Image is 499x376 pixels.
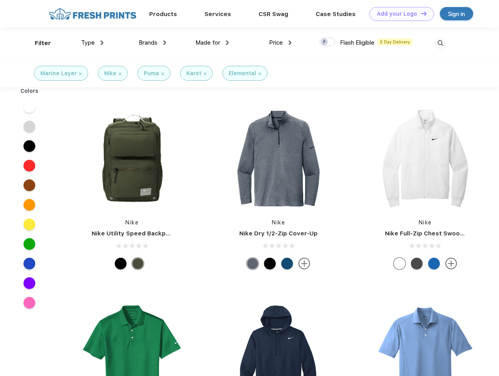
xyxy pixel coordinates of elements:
[163,40,166,45] img: dropdown.png
[40,69,77,78] div: Marine Layer
[448,9,465,18] div: Sign in
[186,69,201,78] div: Karst
[226,107,331,211] img: func=resize&h=266
[125,219,139,226] a: Nike
[226,40,229,45] img: dropdown.png
[115,258,127,269] div: Black
[259,72,261,75] img: filter_cancel.svg
[419,219,432,226] a: Nike
[421,11,427,16] img: DT
[440,7,473,20] a: Sign in
[79,72,82,75] img: filter_cancel.svg
[204,72,206,75] img: filter_cancel.svg
[104,69,116,78] div: Nike
[161,72,164,75] img: filter_cancel.svg
[340,39,374,46] span: Flash Eligible
[259,11,288,18] a: CSR Swag
[264,258,276,269] div: Black
[204,11,231,18] a: Services
[445,258,457,269] img: more.svg
[377,11,417,17] div: Add your Logo
[144,69,159,78] div: Puma
[434,37,447,50] img: desktop_search.svg
[101,40,103,45] img: dropdown.png
[35,39,51,48] div: Filter
[80,107,184,211] img: func=resize&h=266
[373,107,477,211] img: func=resize&h=266
[289,40,291,45] img: dropdown.png
[247,258,259,269] div: Navy Heather
[378,38,412,45] span: 5 Day Delivery
[47,7,139,21] img: fo%20logo%202.webp
[195,39,220,46] span: Made for
[411,258,423,269] div: Anthracite
[132,258,144,269] div: Cargo Khaki
[239,230,318,237] a: Nike Dry 1/2-Zip Cover-Up
[394,258,405,269] div: White
[14,87,45,95] div: Colors
[428,258,440,269] div: Royal
[385,230,489,237] a: Nike Full-Zip Chest Swoosh Jacket
[92,230,176,237] a: Nike Utility Speed Backpack
[298,258,310,269] img: more.svg
[139,39,157,46] span: Brands
[281,258,293,269] div: Gym Blue
[229,69,256,78] div: Elemental
[269,39,283,46] span: Price
[149,11,177,18] a: Products
[81,39,95,46] span: Type
[272,219,285,226] a: Nike
[119,72,121,75] img: filter_cancel.svg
